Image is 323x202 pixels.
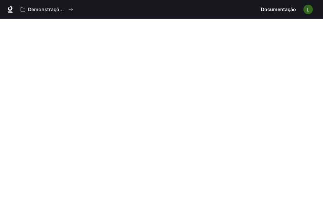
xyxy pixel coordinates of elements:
[261,6,296,12] font: Documentação
[303,5,313,14] img: Avatar do usuário
[258,3,299,16] a: Documentação
[18,3,76,16] button: Todos os espaços de trabalho
[28,6,103,12] font: Demonstrações de IA no mundo
[301,3,315,16] button: Avatar do usuário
